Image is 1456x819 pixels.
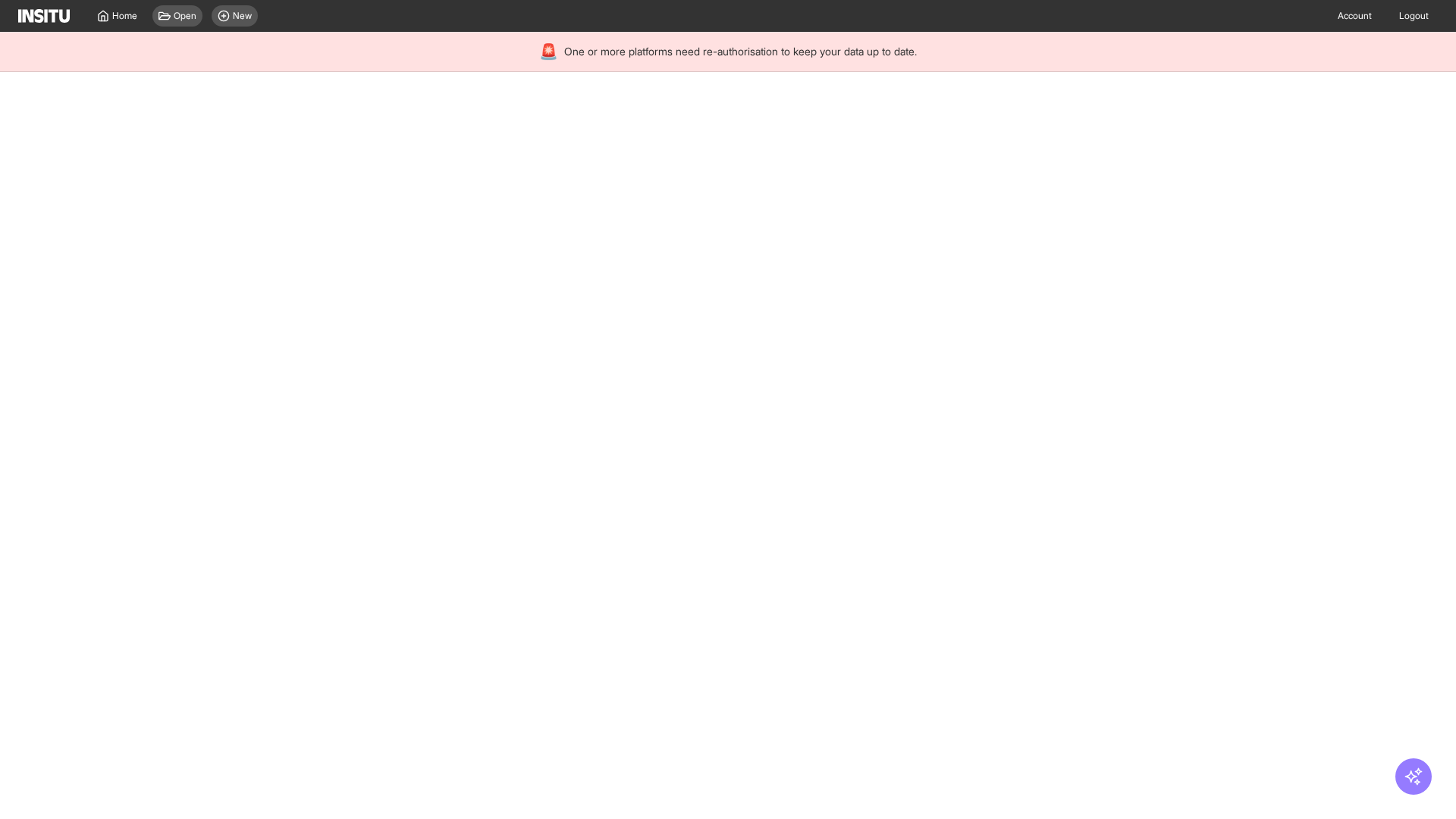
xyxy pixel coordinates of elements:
[174,10,196,22] span: Open
[112,10,137,22] span: Home
[233,10,252,22] span: New
[539,41,558,62] div: 🚨
[564,44,917,59] span: One or more platforms need re-authorisation to keep your data up to date.
[18,9,70,23] img: Logo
